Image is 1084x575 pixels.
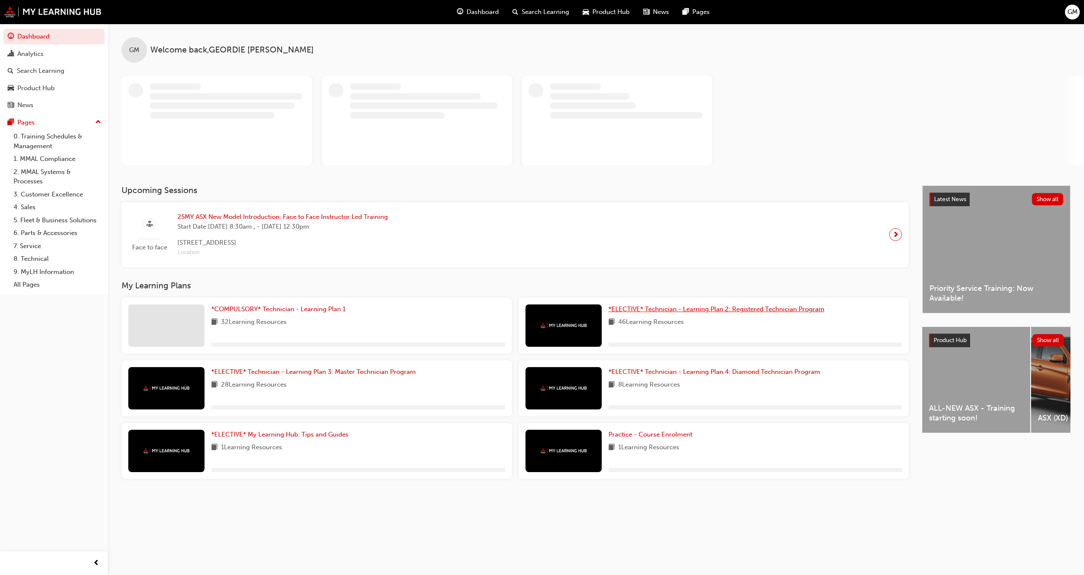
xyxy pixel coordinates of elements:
a: All Pages [10,278,105,291]
a: 3. Customer Excellence [10,188,105,201]
img: mmal [143,385,190,391]
span: book-icon [608,380,615,390]
span: news-icon [643,7,650,17]
span: book-icon [211,317,218,328]
span: sessionType_FACE_TO_FACE-icon [147,219,153,230]
span: 25MY ASX New Model Introduction: Face to Face Instructor Led Training [177,212,388,222]
span: *ELECTIVE* My Learning Hub: Tips and Guides [211,431,348,438]
button: Pages [3,115,105,130]
span: 28 Learning Resources [221,380,287,390]
span: 8 Learning Resources [618,380,680,390]
button: Show all [1032,193,1064,205]
span: book-icon [608,317,615,328]
span: Search Learning [522,7,569,17]
span: guage-icon [8,33,14,41]
a: 0. Training Schedules & Management [10,130,105,152]
a: Analytics [3,46,105,62]
span: guage-icon [457,7,463,17]
a: Latest NewsShow allPriority Service Training: Now Available! [922,185,1070,313]
span: Dashboard [467,7,499,17]
a: *ELECTIVE* My Learning Hub: Tips and Guides [211,430,352,440]
a: pages-iconPages [676,3,716,21]
a: Product Hub [3,80,105,96]
span: *COMPULSORY* Technician - Learning Plan 1 [211,305,346,313]
span: Latest News [934,196,966,203]
div: News [17,100,33,110]
span: next-icon [893,229,899,241]
span: *ELECTIVE* Technician - Learning Plan 2: Registered Technician Program [608,305,824,313]
a: guage-iconDashboard [450,3,506,21]
span: 46 Learning Resources [618,317,684,328]
img: mmal [540,385,587,391]
a: Face to face25MY ASX New Model Introduction: Face to Face Instructor Led TrainingStart Date:[DATE... [128,209,902,260]
a: 5. Fleet & Business Solutions [10,214,105,227]
a: Dashboard [3,29,105,44]
span: Location [177,248,388,257]
a: Product HubShow all [929,334,1064,347]
h3: My Learning Plans [122,281,909,290]
a: 9. MyLH Information [10,265,105,279]
img: mmal [4,6,102,17]
span: pages-icon [8,119,14,127]
a: *ELECTIVE* Technician - Learning Plan 3: Master Technician Program [211,367,419,377]
span: car-icon [583,7,589,17]
span: Product Hub [934,337,967,344]
span: search-icon [8,67,14,75]
a: 7. Service [10,240,105,253]
button: GM [1065,5,1080,19]
span: [STREET_ADDRESS] [177,238,388,248]
span: pages-icon [683,7,689,17]
span: GM [129,45,139,55]
span: book-icon [211,380,218,390]
a: Practice - Course Enrolment [608,430,696,440]
span: Product Hub [592,7,630,17]
span: book-icon [608,442,615,453]
a: ALL-NEW ASX - Training starting soon! [922,327,1030,433]
div: Search Learning [17,66,64,76]
span: up-icon [95,117,101,128]
a: Latest NewsShow all [929,193,1063,206]
a: *ELECTIVE* Technician - Learning Plan 4: Diamond Technician Program [608,367,824,377]
div: Pages [17,118,35,127]
div: Product Hub [17,83,55,93]
a: News [3,97,105,113]
a: 8. Technical [10,252,105,265]
span: 32 Learning Resources [221,317,287,328]
button: DashboardAnalyticsSearch LearningProduct HubNews [3,27,105,115]
a: 4. Sales [10,201,105,214]
a: *COMPULSORY* Technician - Learning Plan 1 [211,304,349,314]
span: Face to face [128,243,171,252]
a: car-iconProduct Hub [576,3,636,21]
h3: Upcoming Sessions [122,185,909,195]
span: car-icon [8,85,14,92]
div: Analytics [17,49,44,59]
span: 1 Learning Resources [221,442,282,453]
span: Start Date: [DATE] 8:30am , - [DATE] 12:30pm [177,222,388,232]
a: 2. MMAL Systems & Processes [10,166,105,188]
span: GM [1067,7,1078,17]
img: mmal [143,448,190,453]
span: news-icon [8,102,14,109]
a: Search Learning [3,63,105,79]
span: Welcome back , GEORDIE [PERSON_NAME] [150,45,314,55]
span: ALL-NEW ASX - Training starting soon! [929,404,1023,423]
a: 6. Parts & Accessories [10,227,105,240]
span: chart-icon [8,50,14,58]
span: book-icon [211,442,218,453]
span: News [653,7,669,17]
button: Show all [1032,334,1064,346]
span: *ELECTIVE* Technician - Learning Plan 4: Diamond Technician Program [608,368,820,376]
span: Pages [692,7,710,17]
span: Practice - Course Enrolment [608,431,692,438]
a: search-iconSearch Learning [506,3,576,21]
span: *ELECTIVE* Technician - Learning Plan 3: Master Technician Program [211,368,416,376]
img: mmal [540,448,587,453]
a: *ELECTIVE* Technician - Learning Plan 2: Registered Technician Program [608,304,828,314]
span: search-icon [512,7,518,17]
span: prev-icon [93,558,100,569]
a: news-iconNews [636,3,676,21]
img: mmal [540,323,587,328]
span: Priority Service Training: Now Available! [929,284,1063,303]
